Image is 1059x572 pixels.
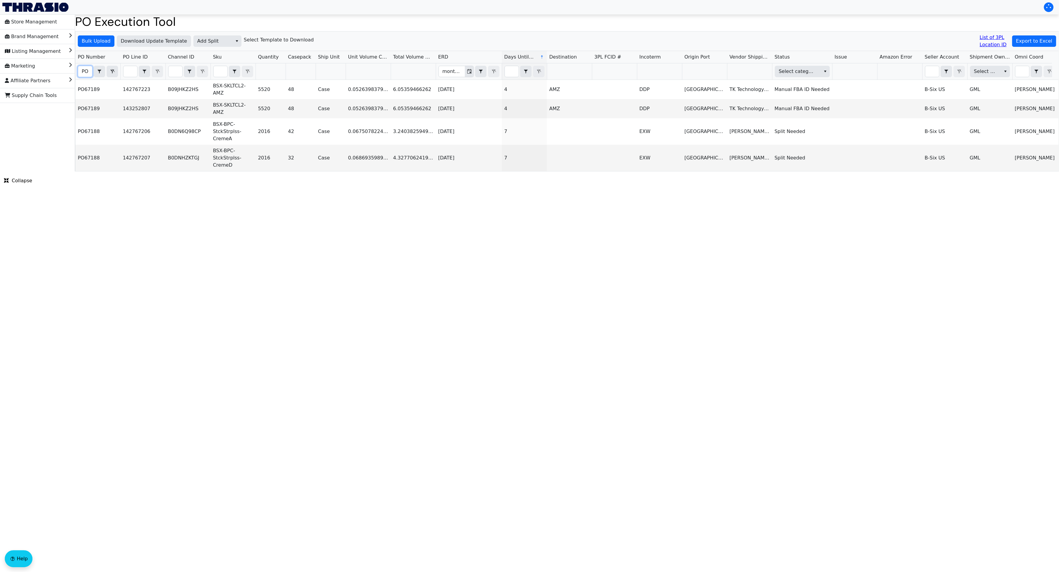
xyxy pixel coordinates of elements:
td: 4.327706241923929 [391,145,436,171]
span: 3PL FCID # [594,53,621,61]
span: Omni Coord [1015,53,1043,61]
td: Case [316,118,346,145]
button: select [232,36,241,47]
input: Filter [214,66,227,77]
td: B-Six US [922,118,967,145]
td: AMZ [547,99,592,118]
td: [PERSON_NAME] [1012,145,1057,171]
td: [DATE] [436,118,502,145]
span: Store Management [5,17,57,27]
td: [GEOGRAPHIC_DATA] [682,145,727,171]
td: 0.06750782242408511 [346,118,391,145]
input: Filter [168,66,182,77]
span: Choose Operator [184,66,195,77]
span: Unit Volume CBM [348,53,388,61]
td: 5520 [256,80,286,99]
td: PO67188 [75,145,120,171]
td: BSX-SKLTCL2-AMZ [211,80,256,99]
td: GML [967,99,1012,118]
td: PO67189 [75,99,120,118]
span: PO Line ID [123,53,148,61]
span: Seller Account [925,53,959,61]
button: select [520,66,531,77]
span: Vendor Shipping Address [730,53,770,61]
th: Filter [772,63,832,80]
th: Filter [436,63,502,80]
input: Filter [123,66,137,77]
h6: Select Template to Download [244,37,314,43]
img: Thrasio Logo [2,3,68,12]
input: Filter [439,66,465,77]
td: 6.05359466262 [391,99,436,118]
td: [PERSON_NAME] Weaddu Technology Co., Ltd [STREET_ADDRESS] [727,118,772,145]
button: select [184,66,195,77]
td: 7 [502,118,547,145]
span: Incoterm [639,53,661,61]
span: Download Update Template [121,38,187,45]
td: 2016 [256,145,286,171]
span: Add Split [197,38,229,45]
span: Status [775,53,790,61]
td: BSX-SKLTCL2-AMZ [211,99,256,118]
button: Bulk Upload [78,35,114,47]
td: TK Technology LLC [STREET_ADDRESS] [STREET_ADDRESS] [727,99,772,118]
td: DDP [637,99,682,118]
td: Case [316,145,346,171]
input: Filter [1015,66,1029,77]
td: PO67189 [75,80,120,99]
td: [DATE] [436,99,502,118]
td: 6.05359466262 [391,80,436,99]
td: 32 [286,145,316,171]
td: B09JHKZ2HS [165,80,211,99]
td: Case [316,80,346,99]
button: select [139,66,150,77]
h1: PO Execution Tool [75,14,1059,29]
button: Clear [107,66,118,77]
span: Marketing [5,61,35,71]
span: Choose Operator [94,66,105,77]
td: 5520 [256,99,286,118]
th: Filter [165,63,211,80]
span: Select category [779,68,816,75]
span: Shipment Owner [970,53,1010,61]
td: 42 [286,118,316,145]
button: select [821,66,830,77]
span: Brand Management [5,32,59,41]
td: 143252807 [120,99,165,118]
td: 3.240382594990464 [391,118,436,145]
span: Export to Excel [1016,38,1052,45]
button: select [229,66,240,77]
span: Choose Operator [1031,66,1042,77]
th: Filter [922,63,967,80]
td: 7 [502,145,547,171]
td: 142767223 [120,80,165,99]
span: Affiliate Partners [5,76,50,86]
td: B0DN6Q98CP [165,118,211,145]
td: B0DNHZKTGJ [165,145,211,171]
button: Export to Excel [1012,35,1056,47]
td: TK Technology LLC [STREET_ADDRESS] [STREET_ADDRESS] [727,80,772,99]
td: B09JHKZ2HS [165,99,211,118]
span: Help [17,555,28,562]
span: ERD [438,53,448,61]
button: select [475,66,486,77]
td: [DATE] [436,145,502,171]
td: [DATE] [436,80,502,99]
span: Bulk Upload [82,38,111,45]
td: 48 [286,99,316,118]
td: [PERSON_NAME] Weaddu Technology Co., Ltd [STREET_ADDRESS] [727,145,772,171]
td: 48 [286,80,316,99]
th: Filter [120,63,165,80]
td: DDP [637,80,682,99]
input: Filter [78,66,92,77]
td: [PERSON_NAME] [1012,99,1057,118]
td: [GEOGRAPHIC_DATA] [682,99,727,118]
td: GML [967,118,1012,145]
span: Collapse [4,177,32,184]
span: Origin Port [684,53,710,61]
td: Split Needed [772,145,832,171]
td: B-Six US [922,145,967,171]
a: List of 3PL Location ID [980,34,1010,48]
span: Ship Unit [318,53,340,61]
button: select [1031,66,1042,77]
